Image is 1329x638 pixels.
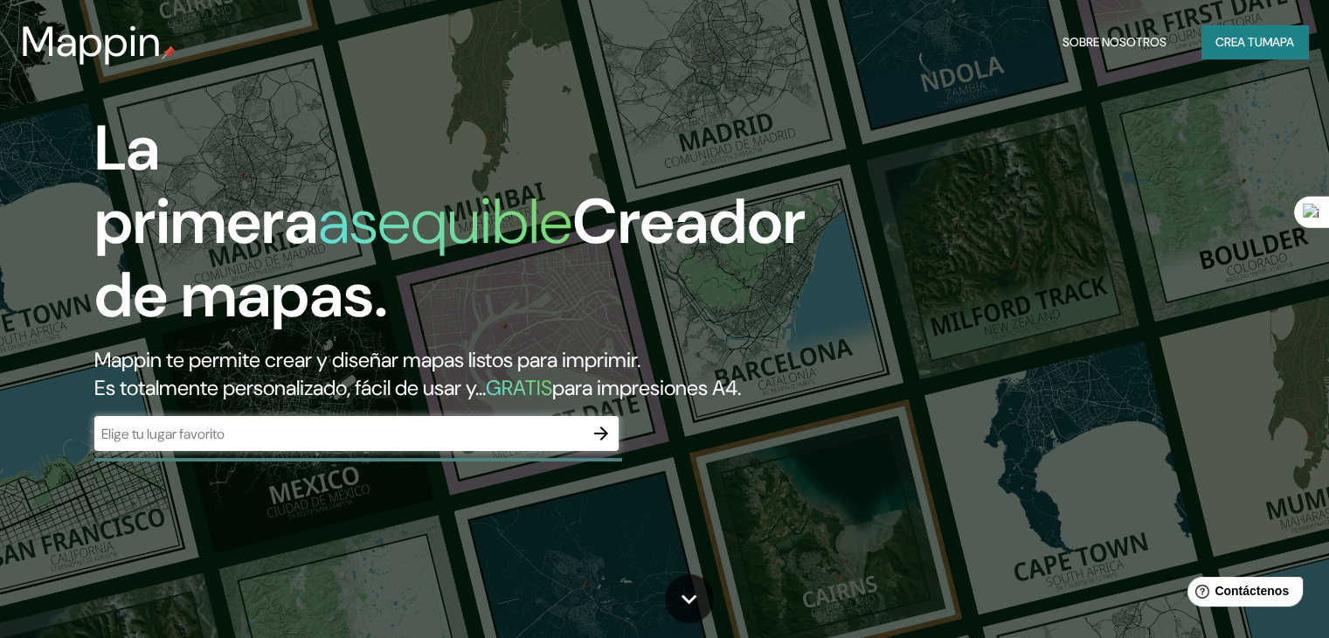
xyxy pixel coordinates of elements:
input: Elige tu lugar favorito [94,424,584,444]
font: Mappin te permite crear y diseñar mapas listos para imprimir. [94,346,640,373]
font: para impresiones A4. [552,374,741,401]
button: Sobre nosotros [1056,25,1173,59]
font: GRATIS [486,374,552,401]
font: mapa [1263,34,1294,50]
font: La primera [94,107,318,262]
font: asequible [318,181,572,262]
button: Crea tumapa [1201,25,1308,59]
iframe: Lanzador de widgets de ayuda [1173,570,1310,619]
img: pin de mapeo [162,45,176,59]
font: Mappin [21,14,162,69]
font: Crea tu [1215,34,1263,50]
font: Es totalmente personalizado, fácil de usar y... [94,374,486,401]
font: Creador de mapas. [94,181,806,336]
font: Sobre nosotros [1063,34,1166,50]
